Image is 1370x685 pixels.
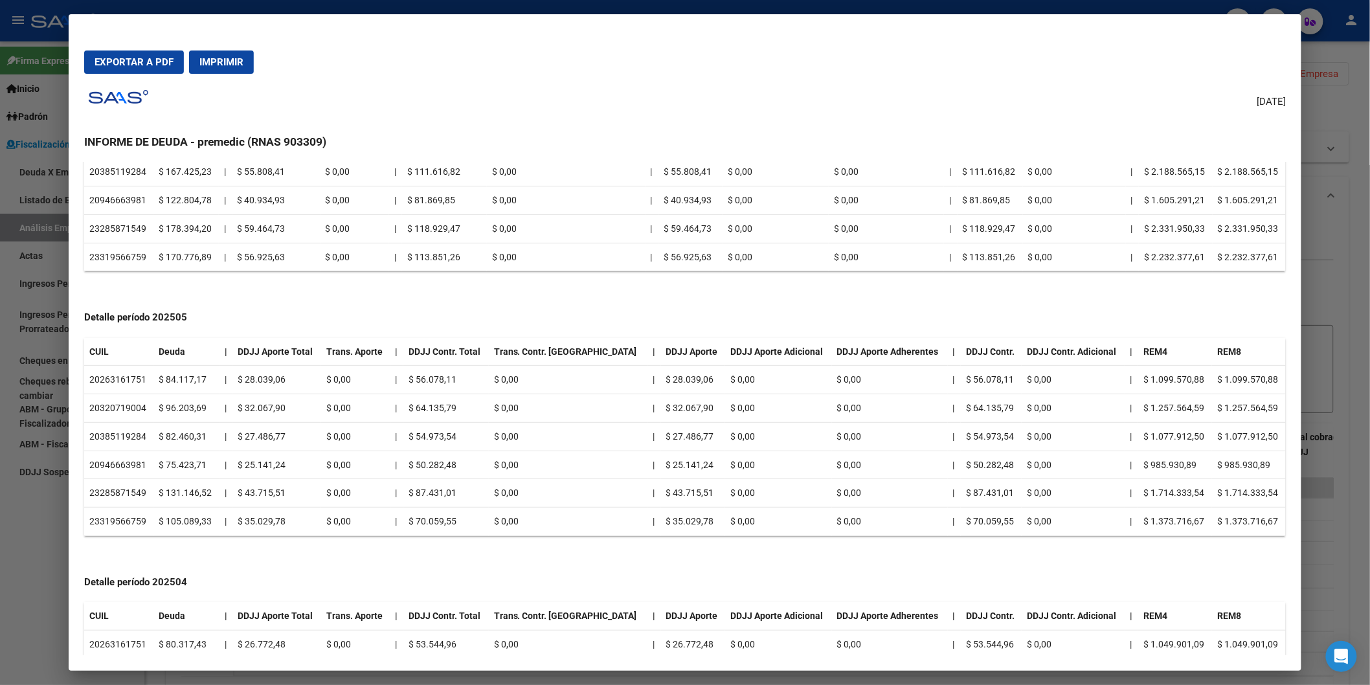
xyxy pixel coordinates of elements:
[832,602,948,630] th: DDJJ Aporte Adherentes
[725,422,832,451] td: $ 0,00
[948,338,961,366] th: |
[402,158,487,186] td: $ 111.616,82
[403,631,488,659] td: $ 53.544,96
[219,508,233,536] td: |
[832,422,948,451] td: $ 0,00
[647,394,661,423] td: |
[1212,602,1286,630] th: REM8
[84,186,153,215] td: 20946663981
[1212,508,1286,536] td: $ 1.373.716,67
[1212,451,1286,479] td: $ 985.930,89
[948,508,961,536] td: |
[95,56,174,68] span: Exportar a PDF
[84,51,184,74] button: Exportar a PDF
[403,508,488,536] td: $ 70.059,55
[321,479,390,508] td: $ 0,00
[320,158,389,186] td: $ 0,00
[661,631,725,659] td: $ 26.772,48
[232,243,320,271] td: $ 56.925,63
[661,451,725,479] td: $ 25.141,24
[233,479,322,508] td: $ 43.715,51
[321,338,390,366] th: Trans. Aporte
[489,631,647,659] td: $ 0,00
[661,479,725,508] td: $ 43.715,51
[723,186,829,215] td: $ 0,00
[233,422,322,451] td: $ 27.486,77
[725,394,832,423] td: $ 0,00
[390,338,404,366] th: |
[948,394,961,423] td: |
[219,422,233,451] td: |
[189,51,254,74] button: Imprimir
[321,451,390,479] td: $ 0,00
[1213,158,1286,186] td: $ 2.188.565,15
[219,394,233,423] td: |
[1125,366,1139,394] td: |
[389,186,403,215] td: |
[647,338,661,366] th: |
[1125,451,1139,479] td: |
[219,631,233,659] td: |
[1022,631,1125,659] td: $ 0,00
[219,186,232,215] td: |
[723,243,829,271] td: $ 0,00
[321,508,390,536] td: $ 0,00
[233,394,322,423] td: $ 32.067,90
[646,186,659,215] td: |
[958,214,1023,243] td: $ 118.929,47
[944,186,958,215] td: |
[233,602,322,630] th: DDJJ Aporte Total
[1022,394,1125,423] td: $ 0,00
[1138,422,1212,451] td: $ 1.077.912,50
[403,394,488,423] td: $ 64.135,79
[219,338,233,366] th: |
[1213,243,1286,271] td: $ 2.232.377,61
[1212,366,1286,394] td: $ 1.099.570,88
[948,479,961,508] td: |
[402,243,487,271] td: $ 113.851,26
[1126,186,1140,215] td: |
[402,186,487,215] td: $ 81.869,85
[1023,158,1126,186] td: $ 0,00
[832,394,948,423] td: $ 0,00
[646,214,659,243] td: |
[832,508,948,536] td: $ 0,00
[403,479,488,508] td: $ 87.431,01
[219,214,232,243] td: |
[725,508,832,536] td: $ 0,00
[219,366,233,394] td: |
[84,631,154,659] td: 20263161751
[646,243,659,271] td: |
[153,602,219,630] th: Deuda
[948,366,961,394] td: |
[84,602,154,630] th: CUIL
[1126,243,1140,271] td: |
[153,508,219,536] td: $ 105.089,33
[403,366,488,394] td: $ 56.078,11
[1139,158,1212,186] td: $ 2.188.565,15
[1138,508,1212,536] td: $ 1.373.716,67
[944,243,958,271] td: |
[153,631,219,659] td: $ 80.317,43
[725,602,832,630] th: DDJJ Aporte Adicional
[647,366,661,394] td: |
[1125,338,1139,366] th: |
[153,338,219,366] th: Deuda
[390,479,404,508] td: |
[403,602,488,630] th: DDJJ Contr. Total
[832,451,948,479] td: $ 0,00
[390,366,404,394] td: |
[321,366,390,394] td: $ 0,00
[219,158,232,186] td: |
[219,479,233,508] td: |
[84,479,154,508] td: 23285871549
[1125,602,1139,630] th: |
[321,422,390,451] td: $ 0,00
[233,366,322,394] td: $ 28.039,06
[153,158,219,186] td: $ 167.425,23
[725,451,832,479] td: $ 0,00
[829,158,944,186] td: $ 0,00
[84,158,153,186] td: 20385119284
[1138,631,1212,659] td: $ 1.049.901,09
[646,158,659,186] td: |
